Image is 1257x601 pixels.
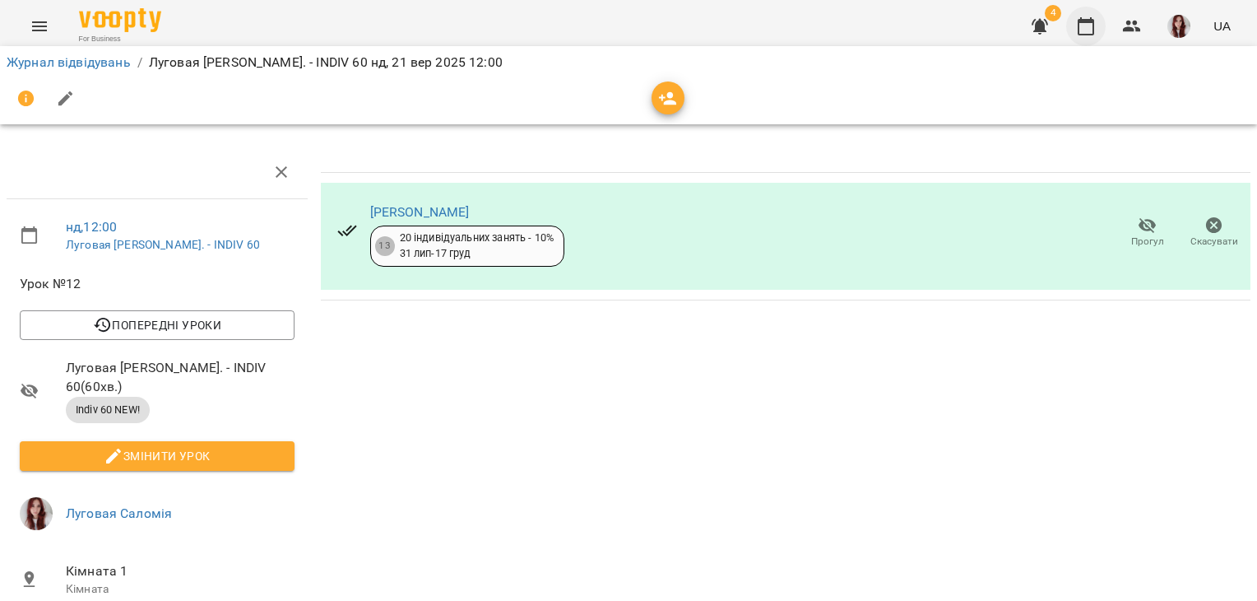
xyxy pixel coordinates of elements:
p: Луговая [PERSON_NAME]. - INDIV 60 нд, 21 вер 2025 12:00 [149,53,503,72]
a: нд , 12:00 [66,219,117,235]
button: Попередні уроки [20,310,295,340]
span: Урок №12 [20,274,295,294]
span: UA [1213,17,1231,35]
button: Скасувати [1180,210,1247,256]
span: Кімната 1 [66,561,295,581]
a: Луговая [PERSON_NAME]. - INDIV 60 [66,238,260,251]
button: Menu [20,7,59,46]
li: / [137,53,142,72]
span: For Business [79,34,161,44]
p: Кімната [66,581,295,598]
span: Скасувати [1190,235,1238,249]
span: Луговая [PERSON_NAME]. - INDIV 60 ( 60 хв. ) [66,358,295,397]
button: Змінити урок [20,441,295,471]
nav: breadcrumb [7,53,1250,72]
span: Indiv 60 NEW! [66,403,150,417]
span: Прогул [1131,235,1164,249]
div: 20 індивідуальних занять - 10% 31 лип - 17 груд [400,231,554,261]
button: UA [1207,11,1237,41]
a: [PERSON_NAME] [370,204,470,220]
div: 13 [375,236,395,256]
a: Луговая Саломія [66,505,172,521]
img: 7cd808451856f5ed132125de41ddf209.jpg [20,497,53,530]
span: Попередні уроки [33,315,281,335]
img: Voopty Logo [79,8,161,32]
span: Змінити урок [33,446,281,466]
img: 7cd808451856f5ed132125de41ddf209.jpg [1167,15,1190,38]
button: Прогул [1114,210,1180,256]
span: 4 [1045,5,1061,21]
a: Журнал відвідувань [7,54,131,70]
